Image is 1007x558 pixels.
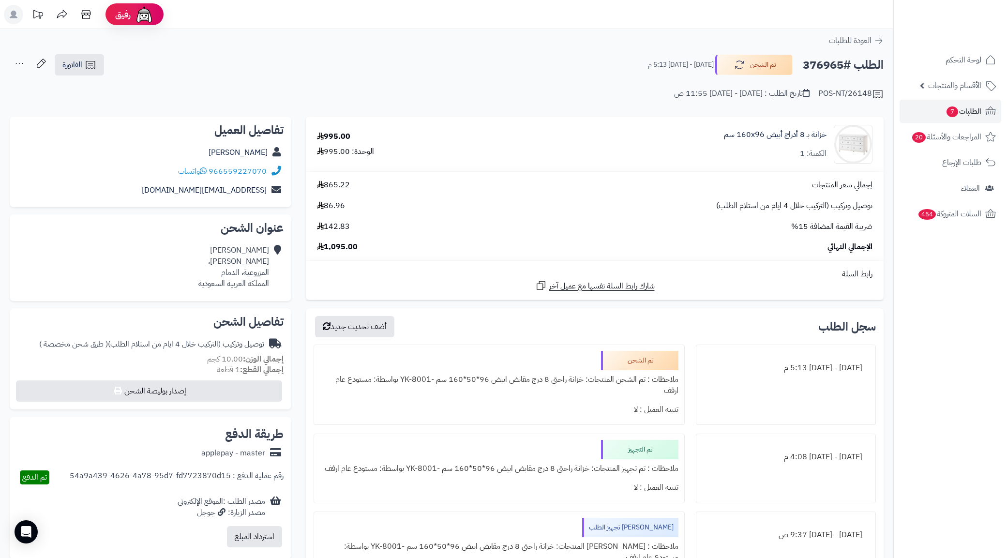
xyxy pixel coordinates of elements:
small: 10.00 كجم [207,353,284,365]
strong: إجمالي القطع: [240,364,284,376]
a: السلات المتروكة454 [900,202,1001,226]
img: 1731233659-1-90x90.jpg [834,125,872,164]
h2: تفاصيل العميل [17,124,284,136]
span: العملاء [961,181,980,195]
small: 1 قطعة [217,364,284,376]
a: العملاء [900,177,1001,200]
span: ضريبة القيمة المضافة 15% [791,221,872,232]
span: 865.22 [317,180,350,191]
a: الفاتورة [55,54,104,75]
span: ( طرق شحن مخصصة ) [39,338,108,350]
a: [PERSON_NAME] [209,147,268,158]
div: تم الشحن [601,351,678,370]
h3: سجل الطلب [818,321,876,332]
span: 20 [912,132,927,143]
a: واتساب [178,166,207,177]
button: تم الشحن [715,55,793,75]
h2: تفاصيل الشحن [17,316,284,328]
div: ملاحظات : تم تجهيز المنتجات: خزانة راحتي 8 درج مقابض ابيض 96*50*160 سم -YK-8001 بواسطة: مستودع عا... [320,459,678,478]
span: إجمالي سعر المنتجات [812,180,872,191]
div: الكمية: 1 [800,148,827,159]
span: شارك رابط السلة نفسها مع عميل آخر [549,281,655,292]
strong: إجمالي الوزن: [243,353,284,365]
span: الفاتورة [62,59,82,71]
span: تم الدفع [22,471,47,483]
a: شارك رابط السلة نفسها مع عميل آخر [535,280,655,292]
div: تنبيه العميل : لا [320,400,678,419]
span: الطلبات [946,105,981,118]
div: الوحدة: 995.00 [317,146,374,157]
span: الأقسام والمنتجات [928,79,981,92]
span: 1,095.00 [317,241,358,253]
div: 995.00 [317,131,350,142]
span: 454 [917,209,936,220]
a: 966559227070 [209,166,267,177]
span: المراجعات والأسئلة [911,130,981,144]
div: [DATE] - [DATE] 5:13 م [702,359,870,377]
a: الطلبات7 [900,100,1001,123]
span: السلات المتروكة [917,207,981,221]
a: تحديثات المنصة [26,5,50,27]
a: العودة للطلبات [829,35,884,46]
span: 7 [946,106,959,118]
button: أضف تحديث جديد [315,316,394,337]
h2: الطلب #376965 [803,55,884,75]
span: الإجمالي النهائي [827,241,872,253]
span: لوحة التحكم [946,53,981,67]
span: 142.83 [317,221,350,232]
a: طلبات الإرجاع [900,151,1001,174]
div: تم التجهيز [601,440,678,459]
h2: عنوان الشحن [17,222,284,234]
img: logo-2.png [941,12,998,32]
div: مصدر الزيارة: جوجل [178,507,265,518]
a: لوحة التحكم [900,48,1001,72]
div: ملاحظات : تم الشحن المنتجات: خزانة راحتي 8 درج مقابض ابيض 96*50*160 سم -YK-8001 بواسطة: مستودع عا... [320,370,678,400]
div: [DATE] - [DATE] 9:37 ص [702,526,870,544]
div: مصدر الطلب :الموقع الإلكتروني [178,496,265,518]
button: إصدار بوليصة الشحن [16,380,282,402]
div: رقم عملية الدفع : 54a9a439-4626-4a78-95d7-fd7723870d15 [70,470,284,484]
span: توصيل وتركيب (التركيب خلال 4 ايام من استلام الطلب) [716,200,872,211]
div: [DATE] - [DATE] 4:08 م [702,448,870,467]
img: ai-face.png [135,5,154,24]
div: applepay - master [201,448,265,459]
span: العودة للطلبات [829,35,872,46]
div: [PERSON_NAME] تجهيز الطلب [582,518,678,537]
small: [DATE] - [DATE] 5:13 م [648,60,714,70]
div: تاريخ الطلب : [DATE] - [DATE] 11:55 ص [674,88,810,99]
div: تنبيه العميل : لا [320,478,678,497]
a: المراجعات والأسئلة20 [900,125,1001,149]
div: Open Intercom Messenger [15,520,38,543]
a: [EMAIL_ADDRESS][DOMAIN_NAME] [142,184,267,196]
span: 86.96 [317,200,345,211]
button: استرداد المبلغ [227,526,282,547]
span: طلبات الإرجاع [942,156,981,169]
div: توصيل وتركيب (التركيب خلال 4 ايام من استلام الطلب) [39,339,264,350]
span: رفيق [115,9,131,20]
div: رابط السلة [310,269,880,280]
div: [PERSON_NAME] [PERSON_NAME]، المزروعية، الدمام المملكة العربية السعودية [198,245,269,289]
div: POS-NT/26148 [818,88,884,100]
a: خزانة بـ 8 أدراج أبيض ‎160x96 سم‏ [724,129,827,140]
h2: طريقة الدفع [225,428,284,440]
